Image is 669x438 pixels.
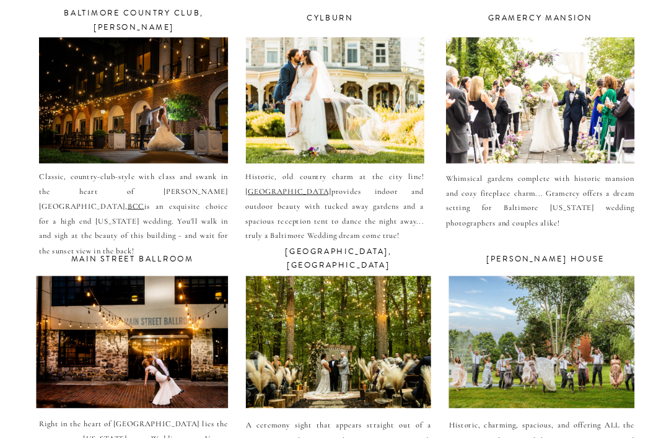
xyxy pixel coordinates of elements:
[268,245,409,260] a: [GEOGRAPHIC_DATA], [GEOGRAPHIC_DATA]
[64,7,204,32] a: baltimore country club, [PERSON_NAME][GEOGRAPHIC_DATA]
[245,186,331,196] a: [GEOGRAPHIC_DATA]
[260,12,400,27] a: cylburn
[475,253,616,268] a: [PERSON_NAME] house
[62,253,203,268] a: main street ballroom
[446,171,634,245] a: Whimsical gardens complete with historic mansion and cozy fireplace charm... Gramercy offers a dr...
[245,170,424,227] p: Historic, old country charm at the city line! provides indoor and outdoor beauty with tucked away...
[39,170,228,243] p: Classic, country-club-style with class and swank in the heart of [PERSON_NAME][GEOGRAPHIC_DATA], ...
[470,12,611,27] a: gramercy mansion
[128,201,144,211] a: BCC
